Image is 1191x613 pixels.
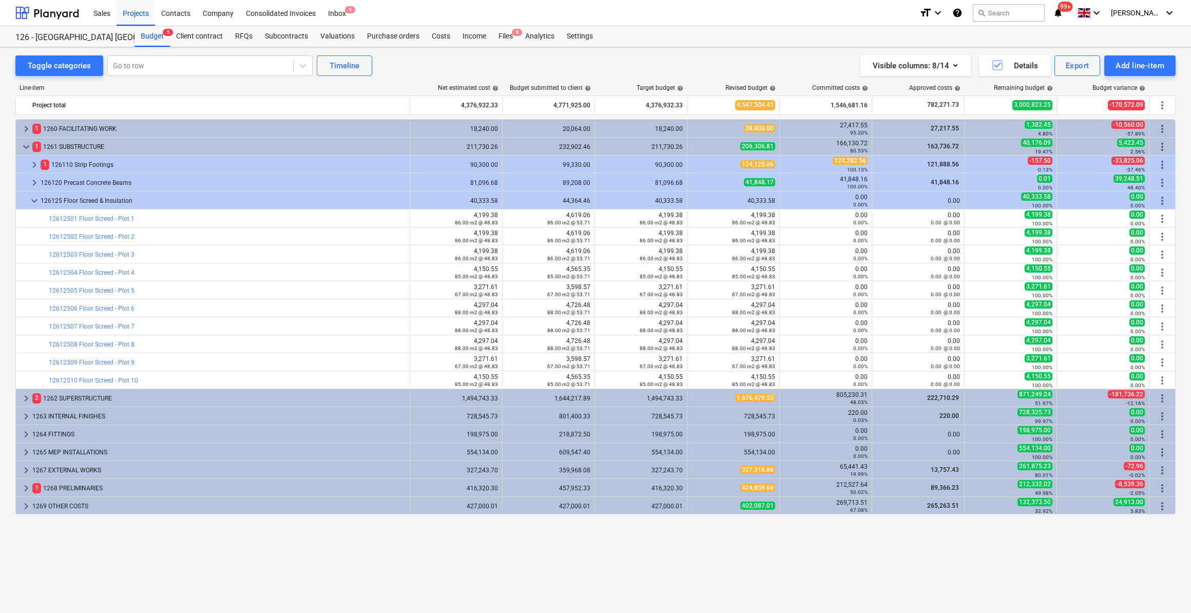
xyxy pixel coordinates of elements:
span: 3,000,823.25 [1012,100,1052,110]
div: 81,096.68 [599,179,683,186]
small: 0.00% [1130,275,1145,280]
small: 0.00 @ 0.00 [931,310,960,315]
span: keyboard_arrow_right [20,500,32,512]
small: 0.00% [853,328,868,333]
small: 67.00 m2 @ 48.83 [640,292,683,297]
div: 4,619.06 [507,247,590,262]
span: 41,848.16 [930,179,960,186]
div: Details [991,59,1038,72]
small: 0.00% [1130,221,1145,226]
span: help [860,85,868,91]
span: 40,176.09 [1021,139,1052,147]
span: 206,306.81 [740,142,775,150]
span: -33,825.06 [1111,157,1145,165]
span: 40,333.58 [1021,193,1052,201]
div: 4,297.04 [414,301,498,316]
span: 1 [32,142,41,151]
a: Settings [561,26,599,47]
span: 28,800.00 [744,124,775,132]
span: 5 [163,29,173,36]
a: 12612505 Floor Screed - Plot 5 [49,287,135,294]
div: Visible columns : 8/14 [873,59,958,72]
div: 20,064.00 [507,125,590,132]
span: 27,217.55 [930,125,960,132]
div: 0.00 [876,212,960,226]
div: Target budget [637,84,683,91]
small: 100.00% [1032,311,1052,316]
div: 81,096.68 [414,179,498,186]
span: 4,547,504.41 [735,100,775,110]
span: More actions [1156,482,1168,494]
i: keyboard_arrow_down [932,7,944,19]
div: 41,848.16 [784,176,868,190]
span: 8 [345,6,355,13]
div: 0.00 [876,229,960,244]
small: 0.00% [1130,203,1145,208]
small: 88.00 m2 @ 53.71 [547,328,590,333]
span: More actions [1156,410,1168,423]
span: More actions [1156,177,1168,189]
small: 85.00 m2 @ 48.83 [732,274,775,279]
small: 86.00 m2 @ 48.83 [732,256,775,261]
div: 40,333.58 [691,197,775,204]
span: 99+ [1058,2,1073,12]
div: 1260 FACILITATING WORK [32,121,406,137]
span: 4,199.38 [1025,246,1052,255]
span: More actions [1156,320,1168,333]
span: keyboard_arrow_right [20,464,32,476]
small: 86.00 m2 @ 48.83 [640,256,683,261]
small: 67.00 m2 @ 48.83 [455,292,498,297]
small: 0.00% [853,256,868,261]
span: help [583,85,591,91]
span: -170,572.09 [1108,100,1145,110]
small: 0.00% [853,292,868,297]
span: keyboard_arrow_right [28,159,41,171]
div: 18,240.00 [599,125,683,132]
small: 100.00% [847,184,868,189]
div: 0.00 [784,212,868,226]
small: 86.00 m2 @ 53.71 [547,220,590,225]
div: 4,199.38 [599,212,683,226]
span: keyboard_arrow_right [20,446,32,458]
i: format_size [919,7,932,19]
div: 4,150.55 [414,265,498,280]
div: 4,771,925.00 [507,97,590,113]
div: 4,565.35 [507,265,590,280]
div: 4,726.48 [507,319,590,334]
a: 12612503 Floor Screed - Plot 3 [49,251,135,258]
span: keyboard_arrow_right [20,410,32,423]
span: help [952,85,961,91]
small: 100.00% [1032,275,1052,280]
div: 0.00 [784,194,868,208]
div: Costs [426,26,456,47]
small: 48.40% [1127,185,1145,190]
i: Knowledge base [952,7,963,19]
small: 0.00% [853,238,868,243]
div: 27,417.55 [784,122,868,136]
div: Revised budget [725,84,776,91]
div: Subcontracts [259,26,314,47]
span: 124,282.56 [833,157,868,165]
span: More actions [1156,141,1168,153]
div: Budget variance [1092,84,1145,91]
button: Export [1054,55,1101,76]
a: Analytics [519,26,561,47]
small: 0.00 @ 0.00 [931,274,960,279]
a: 12612502 Floor Screed - Plot 2 [49,233,135,240]
div: 4,199.38 [691,229,775,244]
span: More actions [1156,302,1168,315]
small: 88.00 m2 @ 48.83 [732,328,775,333]
div: Files [492,26,519,47]
span: 1 [32,124,41,133]
div: 0.00 [784,319,868,334]
a: 12612506 Floor Screed - Plot 6 [49,305,135,312]
span: 0.01 [1037,175,1052,183]
small: 0.00 @ 0.00 [931,328,960,333]
span: help [1137,85,1145,91]
div: Toggle categories [28,59,91,72]
div: 40,333.58 [599,197,683,204]
button: Timeline [317,55,372,76]
div: 3,271.61 [599,283,683,298]
span: 4,297.04 [1025,318,1052,327]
